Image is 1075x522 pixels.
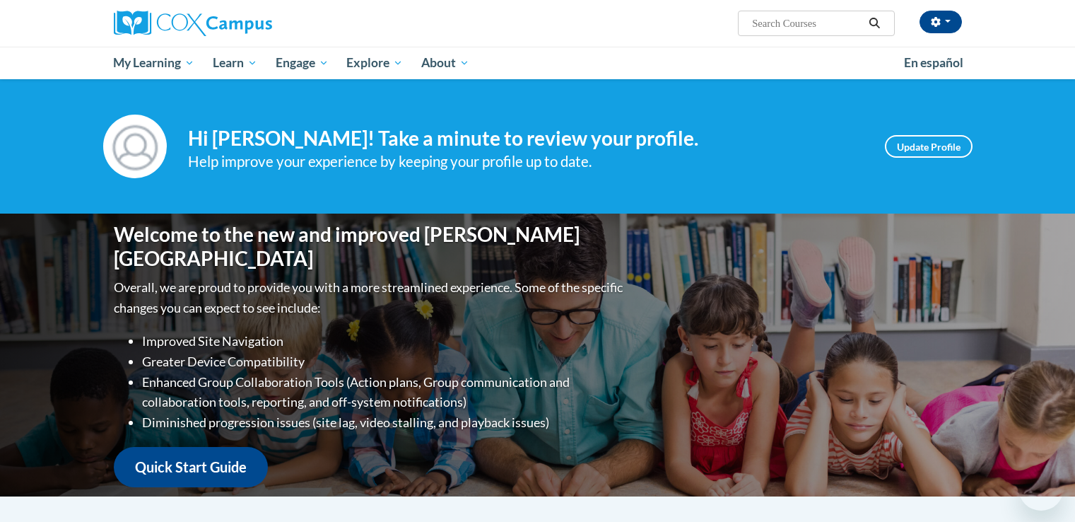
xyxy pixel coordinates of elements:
button: Account Settings [920,11,962,33]
iframe: Button to launch messaging window [1018,465,1064,511]
input: Search Courses [751,15,864,32]
a: En español [895,48,973,78]
span: En español [904,55,963,70]
a: Learn [204,47,266,79]
div: Help improve your experience by keeping your profile up to date. [188,150,864,173]
p: Overall, we are proud to provide you with a more streamlined experience. Some of the specific cha... [114,277,626,318]
img: Cox Campus [114,11,272,36]
li: Diminished progression issues (site lag, video stalling, and playback issues) [142,412,626,433]
span: Learn [213,54,257,71]
span: My Learning [113,54,194,71]
button: Search [864,15,885,32]
a: Explore [337,47,412,79]
li: Improved Site Navigation [142,331,626,352]
a: Cox Campus [114,11,382,36]
li: Greater Device Compatibility [142,352,626,372]
a: Quick Start Guide [114,447,268,487]
a: Update Profile [885,135,973,158]
a: My Learning [105,47,204,79]
span: About [421,54,469,71]
h4: Hi [PERSON_NAME]! Take a minute to review your profile. [188,127,864,151]
li: Enhanced Group Collaboration Tools (Action plans, Group communication and collaboration tools, re... [142,372,626,413]
h1: Welcome to the new and improved [PERSON_NAME][GEOGRAPHIC_DATA] [114,223,626,270]
a: Engage [266,47,338,79]
a: About [412,47,478,79]
div: Main menu [93,47,983,79]
span: Explore [346,54,403,71]
img: Profile Image [103,115,167,178]
span: Engage [276,54,329,71]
